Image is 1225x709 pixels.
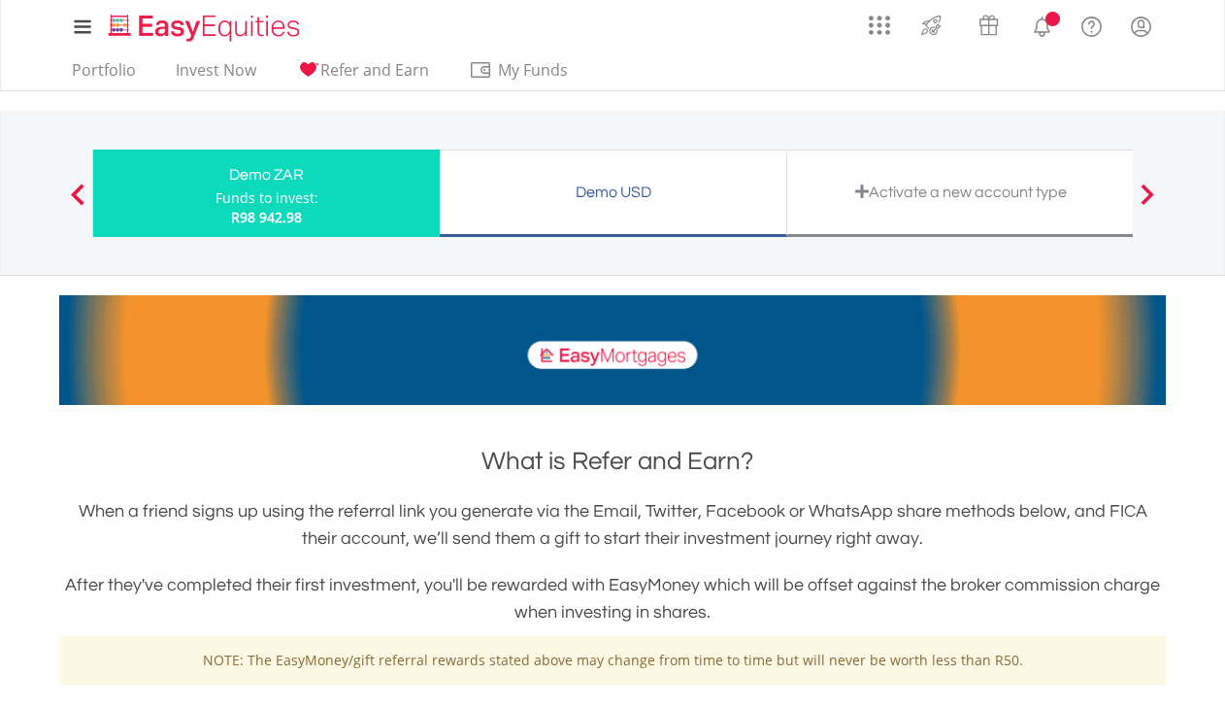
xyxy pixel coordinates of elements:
[74,651,1151,670] p: NOTE: The EasyMoney/gift referral rewards stated above may change from time to time but will neve...
[481,449,753,474] span: What is Refer and Earn?
[973,10,1005,41] img: vouchers-v2.svg
[451,179,775,206] div: Demo USD
[59,572,1166,626] h3: After they've completed their first investment, you'll be rewarded with EasyMoney which will be o...
[105,161,428,188] div: Demo ZAR
[320,59,429,81] span: Refer and Earn
[469,57,596,83] span: My Funds
[960,5,1017,41] a: Vouchers
[231,208,302,226] span: R98 942.98
[1116,5,1166,48] a: My Profile
[59,295,1166,405] img: EasyMortage Promotion Banner
[869,15,890,36] img: grid-menu-icon.svg
[64,60,144,90] a: Portfolio
[915,10,947,41] img: thrive-v2.svg
[799,179,1122,206] div: Activate a new account type
[101,5,308,44] a: Home page
[105,12,308,44] img: EasyEquities_Logo.png
[1017,5,1067,44] a: Notifications
[288,60,437,90] a: Refer and Earn
[59,498,1166,553] h3: When a friend signs up using the referral link you generate via the Email, Twitter, Facebook or W...
[856,5,903,36] a: AppsGrid
[1067,5,1116,44] a: FAQ's and Support
[215,188,318,208] div: Funds to invest:
[168,60,264,90] a: Invest Now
